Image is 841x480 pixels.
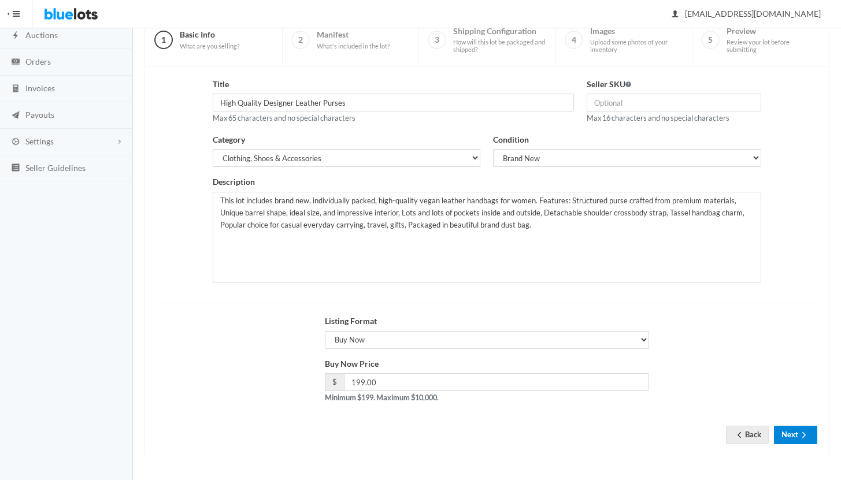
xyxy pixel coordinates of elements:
span: Upload some photos of your inventory [590,38,683,54]
span: Review your lot before submitting [727,38,820,54]
span: Preview [727,26,820,54]
input: 0 [344,373,649,391]
span: Manifest [317,29,390,50]
label: Listing Format [325,315,377,328]
span: What's included in the lot? [317,42,390,50]
label: Description [213,176,255,189]
span: Seller Guidelines [25,163,86,173]
label: Category [213,133,245,147]
span: Auctions [25,30,58,40]
span: Invoices [25,83,55,93]
input: e.g. North Face, Polarmax and More Women's Winter Apparel [213,94,574,111]
ion-icon: cog [10,137,21,148]
ion-icon: arrow back [733,430,745,441]
ion-icon: cash [10,57,21,68]
label: Buy Now Price [325,358,379,371]
strong: Minimum $199. Maximum $10,000. [325,393,439,402]
span: How will this lot be packaged and shipped? [453,38,546,54]
textarea: This lot includes brand new, individually packed, high-quality vegan leather handbags for women. ... [213,192,761,282]
span: 4 [565,31,583,49]
ion-icon: paper plane [10,110,21,121]
input: Optional [587,94,761,111]
ion-icon: list box [10,163,21,174]
label: Seller SKU [587,78,631,91]
span: Images [590,26,683,54]
ion-icon: flash [10,31,21,42]
span: 5 [701,31,720,49]
span: Payouts [25,110,54,120]
span: Basic Info [180,29,239,50]
a: arrow backBack [726,426,769,444]
ion-icon: arrow forward [798,430,810,441]
span: Orders [25,57,51,66]
span: [EMAIL_ADDRESS][DOMAIN_NAME] [672,9,821,18]
span: 2 [291,31,310,49]
label: Condition [493,133,529,147]
span: What are you selling? [180,42,239,50]
ion-icon: person [669,9,681,20]
span: Shipping Configuration [453,26,546,54]
span: $ [325,373,344,391]
span: 1 [154,31,173,49]
ion-icon: calculator [10,84,21,95]
small: Max 16 characters and no special characters [587,113,729,122]
label: Title [213,78,229,91]
span: 3 [428,31,446,49]
span: Settings [25,136,54,146]
button: Nextarrow forward [774,426,817,444]
small: Max 65 characters and no special characters [213,113,355,122]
